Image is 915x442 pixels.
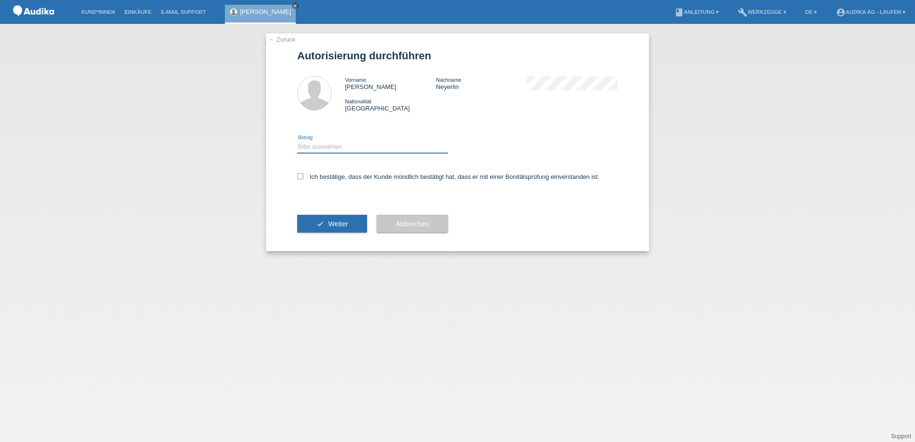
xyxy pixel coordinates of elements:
i: book [674,8,684,17]
a: [PERSON_NAME] [240,8,291,15]
a: account_circleAudika AG - Laufen ▾ [831,9,910,15]
div: Neyerlin [436,76,527,90]
h1: Autorisierung durchführen [297,50,618,62]
div: [PERSON_NAME] [345,76,436,90]
button: check Weiter [297,215,367,233]
a: ← Zurück [268,36,295,43]
a: DE ▾ [801,9,822,15]
span: Nachname [436,77,461,83]
a: Kund*innen [77,9,120,15]
a: bookAnleitung ▾ [670,9,724,15]
a: Support [891,433,911,440]
a: buildWerkzeuge ▾ [733,9,791,15]
button: Abbrechen [377,215,448,233]
div: [GEOGRAPHIC_DATA] [345,98,436,112]
a: Einkäufe [120,9,156,15]
a: POS — MF Group [10,19,57,26]
i: close [293,3,298,8]
a: close [292,2,299,9]
i: account_circle [836,8,846,17]
span: Nationalität [345,99,371,104]
i: build [738,8,748,17]
label: Ich bestätige, dass der Kunde mündlich bestätigt hat, dass er mit einer Bonitätsprüfung einversta... [297,173,600,180]
span: Abbrechen [396,220,429,228]
span: Vorname [345,77,366,83]
span: Weiter [328,220,348,228]
a: E-Mail Support [156,9,211,15]
i: check [316,220,324,228]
